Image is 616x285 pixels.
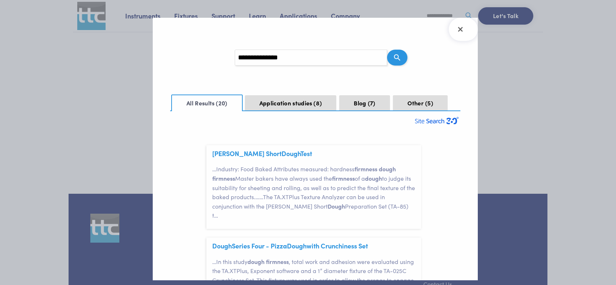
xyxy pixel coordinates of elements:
[206,145,421,229] article: Miller Short Dough Test
[212,149,312,158] a: [PERSON_NAME] ShortDoughTest
[214,211,218,219] span: …
[282,149,300,158] span: Dough
[212,164,421,220] p: Industry: Food Baked Attributes measured: hardness Master bakers have always used the of a to jud...
[354,165,377,173] span: firmness
[212,257,216,265] span: …
[339,95,390,110] button: Blog
[287,241,307,250] span: Dough
[425,99,433,107] span: 5
[247,257,289,265] span: dough firmness
[449,18,478,41] button: Close Search Results
[212,241,232,250] span: Dough
[255,193,259,201] span: …
[170,92,460,111] nav: Search Result Navigation
[365,174,382,182] span: dough
[216,99,227,107] span: 20
[153,18,478,281] section: Search Results
[368,99,375,107] span: 7
[328,202,345,210] span: Dough
[393,95,448,110] button: Other
[332,174,355,182] span: firmness
[245,95,337,110] button: Application studies
[212,241,368,250] a: DoughSeries Four - PizzaDoughwith Crunchiness Set
[259,193,263,201] span: …
[212,165,216,173] span: …
[212,242,368,250] span: Dough Series Four - Pizza Dough with Crunchiness Set
[212,165,396,182] span: dough firmness
[171,95,243,111] button: All Results
[387,50,407,66] button: Search
[212,150,312,158] span: Miller Short Dough Test
[313,99,322,107] span: 8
